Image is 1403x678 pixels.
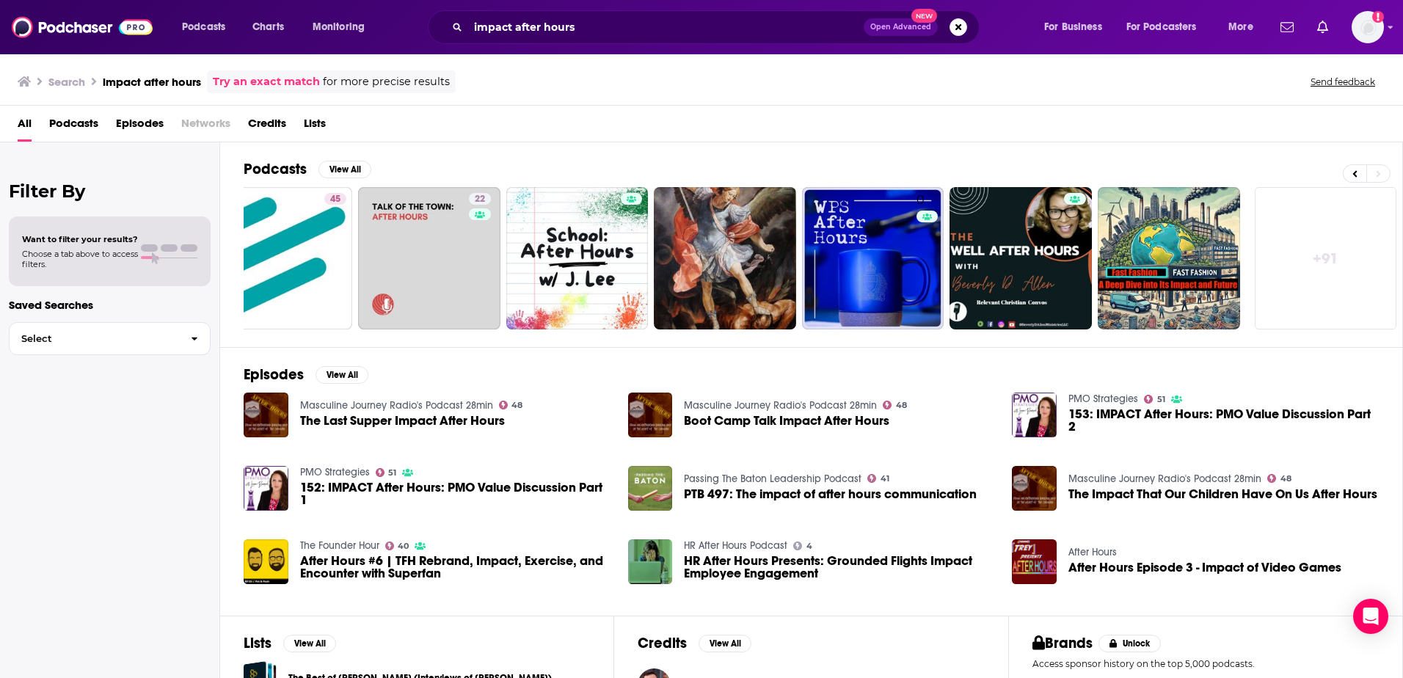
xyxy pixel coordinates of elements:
[49,112,98,142] a: Podcasts
[300,481,611,506] span: 152: IMPACT After Hours: PMO Value Discussion Part 1
[248,112,286,142] a: Credits
[881,475,889,482] span: 41
[684,399,877,412] a: Masculine Journey Radio's Podcast 28min
[1218,15,1272,39] button: open menu
[10,334,179,343] span: Select
[806,543,812,550] span: 4
[699,635,751,652] button: View All
[1068,488,1377,500] a: The Impact That Our Children Have On Us After Hours
[302,15,384,39] button: open menu
[1068,393,1138,405] a: PMO Strategies
[244,634,336,652] a: ListsView All
[244,365,304,384] h2: Episodes
[870,23,931,31] span: Open Advanced
[9,322,211,355] button: Select
[684,473,861,485] a: Passing The Baton Leadership Podcast
[1068,561,1341,574] a: After Hours Episode 3 - Impact of Video Games
[244,393,288,437] img: The Last Supper Impact After Hours
[916,193,939,324] div: 0
[116,112,164,142] a: Episodes
[684,415,889,427] span: Boot Camp Talk Impact After Hours
[896,402,907,409] span: 48
[1228,17,1253,37] span: More
[304,112,326,142] a: Lists
[1032,658,1379,669] p: Access sponsor history on the top 5,000 podcasts.
[1034,15,1120,39] button: open menu
[244,539,288,584] img: After Hours #6 | TFH Rebrand, Impact, Exercise, and Encounter with Superfan
[283,635,336,652] button: View All
[48,75,85,89] h3: Search
[300,555,611,580] span: After Hours #6 | TFH Rebrand, Impact, Exercise, and Encounter with Superfan
[628,539,673,584] img: HR After Hours Presents: Grounded Flights Impact Employee Engagement
[12,13,153,41] a: Podchaser - Follow, Share and Rate Podcasts
[22,234,138,244] span: Want to filter your results?
[1068,408,1379,433] a: 153: IMPACT After Hours: PMO Value Discussion Part 2
[499,401,523,409] a: 48
[1068,473,1261,485] a: Masculine Journey Radio's Podcast 28min
[511,402,522,409] span: 48
[628,393,673,437] img: Boot Camp Talk Impact After Hours
[244,634,272,652] h2: Lists
[684,488,977,500] a: PTB 497: The impact of after hours communication
[182,17,225,37] span: Podcasts
[398,543,409,550] span: 40
[358,187,500,329] a: 22
[244,365,368,384] a: EpisodesView All
[324,193,346,205] a: 45
[244,466,288,511] img: 152: IMPACT After Hours: PMO Value Discussion Part 1
[172,15,244,39] button: open menu
[1352,11,1384,43] img: User Profile
[1275,15,1300,40] a: Show notifications dropdown
[1044,17,1102,37] span: For Business
[684,539,787,552] a: HR After Hours Podcast
[867,474,889,483] a: 41
[1306,76,1380,88] button: Send feedback
[1255,187,1397,329] a: +91
[22,249,138,269] span: Choose a tab above to access filters.
[468,15,864,39] input: Search podcasts, credits, & more...
[300,415,505,427] a: The Last Supper Impact After Hours
[1352,11,1384,43] span: Logged in as WE_Broadcast
[376,468,397,477] a: 51
[684,555,994,580] a: HR After Hours Presents: Grounded Flights Impact Employee Engagement
[1126,17,1197,37] span: For Podcasters
[802,187,944,329] a: 0
[442,10,994,44] div: Search podcasts, credits, & more...
[793,542,812,550] a: 4
[1280,475,1291,482] span: 48
[318,161,371,178] button: View All
[18,112,32,142] span: All
[181,112,230,142] span: Networks
[1352,11,1384,43] button: Show profile menu
[1353,599,1388,634] div: Open Intercom Messenger
[1098,635,1161,652] button: Unlock
[1068,546,1117,558] a: After Hours
[1117,15,1218,39] button: open menu
[1012,466,1057,511] a: The Impact That Our Children Have On Us After Hours
[1157,396,1165,403] span: 51
[469,193,491,205] a: 22
[1032,634,1093,652] h2: Brands
[883,401,907,409] a: 48
[103,75,201,89] h3: impact after hours
[300,539,379,552] a: The Founder Hour
[1012,393,1057,437] img: 153: IMPACT After Hours: PMO Value Discussion Part 2
[9,298,211,312] p: Saved Searches
[330,192,340,207] span: 45
[1267,474,1291,483] a: 48
[911,9,938,23] span: New
[252,17,284,37] span: Charts
[244,160,371,178] a: PodcastsView All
